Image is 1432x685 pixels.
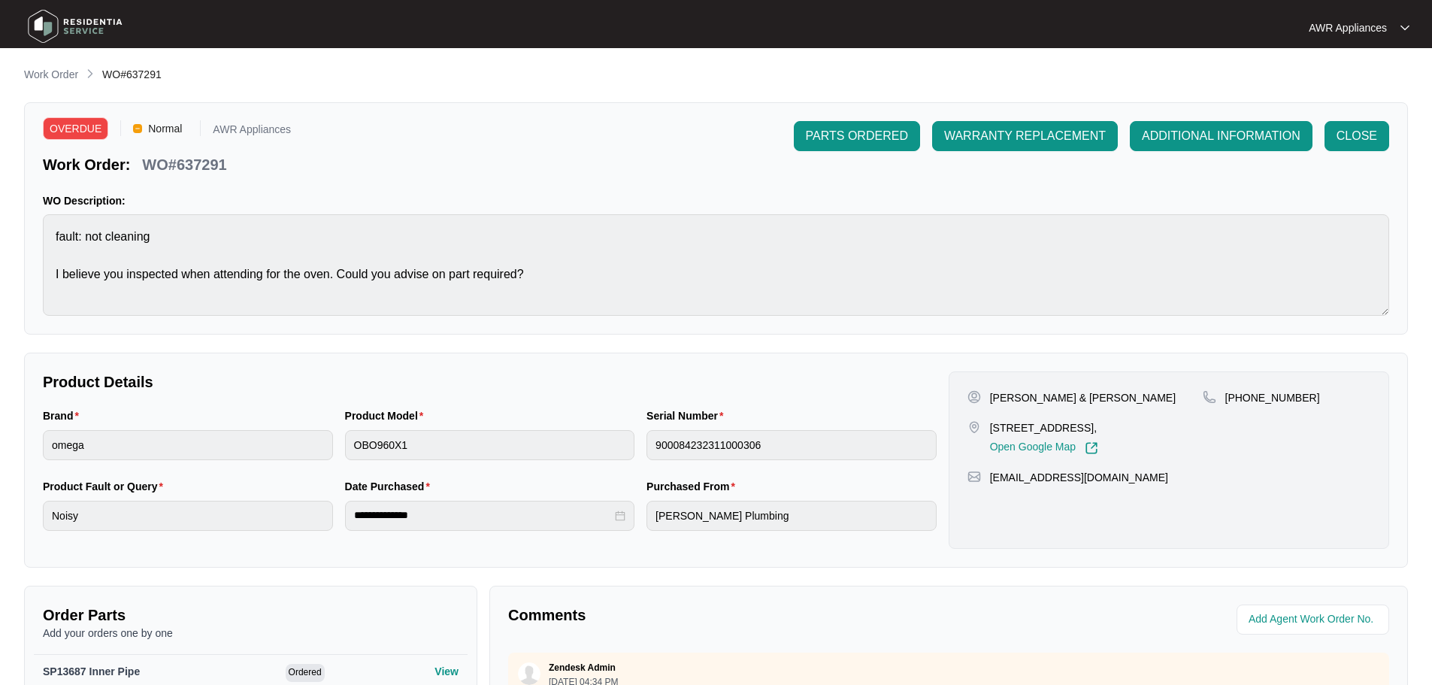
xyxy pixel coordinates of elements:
[24,67,78,82] p: Work Order
[213,124,291,140] p: AWR Appliances
[646,501,937,531] input: Purchased From
[43,154,130,175] p: Work Order:
[102,68,162,80] span: WO#637291
[43,665,140,677] span: SP13687 Inner Pipe
[43,408,85,423] label: Brand
[43,371,937,393] p: Product Details
[967,390,981,404] img: user-pin
[646,408,729,423] label: Serial Number
[967,470,981,483] img: map-pin
[646,479,741,494] label: Purchased From
[794,121,920,151] button: PARTS ORDERED
[434,664,459,679] p: View
[23,4,128,49] img: residentia service logo
[84,68,96,80] img: chevron-right
[133,124,142,133] img: Vercel Logo
[1249,611,1380,629] input: Add Agent Work Order No.
[1337,127,1377,145] span: CLOSE
[43,501,333,531] input: Product Fault or Query
[354,508,613,523] input: Date Purchased
[944,127,1106,145] span: WARRANTY REPLACEMENT
[43,479,169,494] label: Product Fault or Query
[21,67,81,83] a: Work Order
[43,193,1389,208] p: WO Description:
[990,470,1168,485] p: [EMAIL_ADDRESS][DOMAIN_NAME]
[990,420,1098,435] p: [STREET_ADDRESS],
[345,430,635,460] input: Product Model
[43,605,459,626] p: Order Parts
[932,121,1118,151] button: WARRANTY REPLACEMENT
[345,408,430,423] label: Product Model
[1203,390,1216,404] img: map-pin
[1325,121,1389,151] button: CLOSE
[990,390,1176,405] p: [PERSON_NAME] & [PERSON_NAME]
[1309,20,1387,35] p: AWR Appliances
[43,214,1389,316] textarea: fault: not cleaning I believe you inspected when attending for the oven. Could you advise on part...
[806,127,908,145] span: PARTS ORDERED
[43,430,333,460] input: Brand
[142,117,188,140] span: Normal
[1225,390,1320,405] p: [PHONE_NUMBER]
[286,664,325,682] span: Ordered
[990,441,1098,455] a: Open Google Map
[646,430,937,460] input: Serial Number
[1400,24,1409,32] img: dropdown arrow
[43,626,459,641] p: Add your orders one by one
[1142,127,1300,145] span: ADDITIONAL INFORMATION
[518,662,540,685] img: user.svg
[345,479,436,494] label: Date Purchased
[1085,441,1098,455] img: Link-External
[43,117,108,140] span: OVERDUE
[508,605,938,626] p: Comments
[1130,121,1312,151] button: ADDITIONAL INFORMATION
[142,154,226,175] p: WO#637291
[967,420,981,434] img: map-pin
[549,662,616,674] p: Zendesk Admin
